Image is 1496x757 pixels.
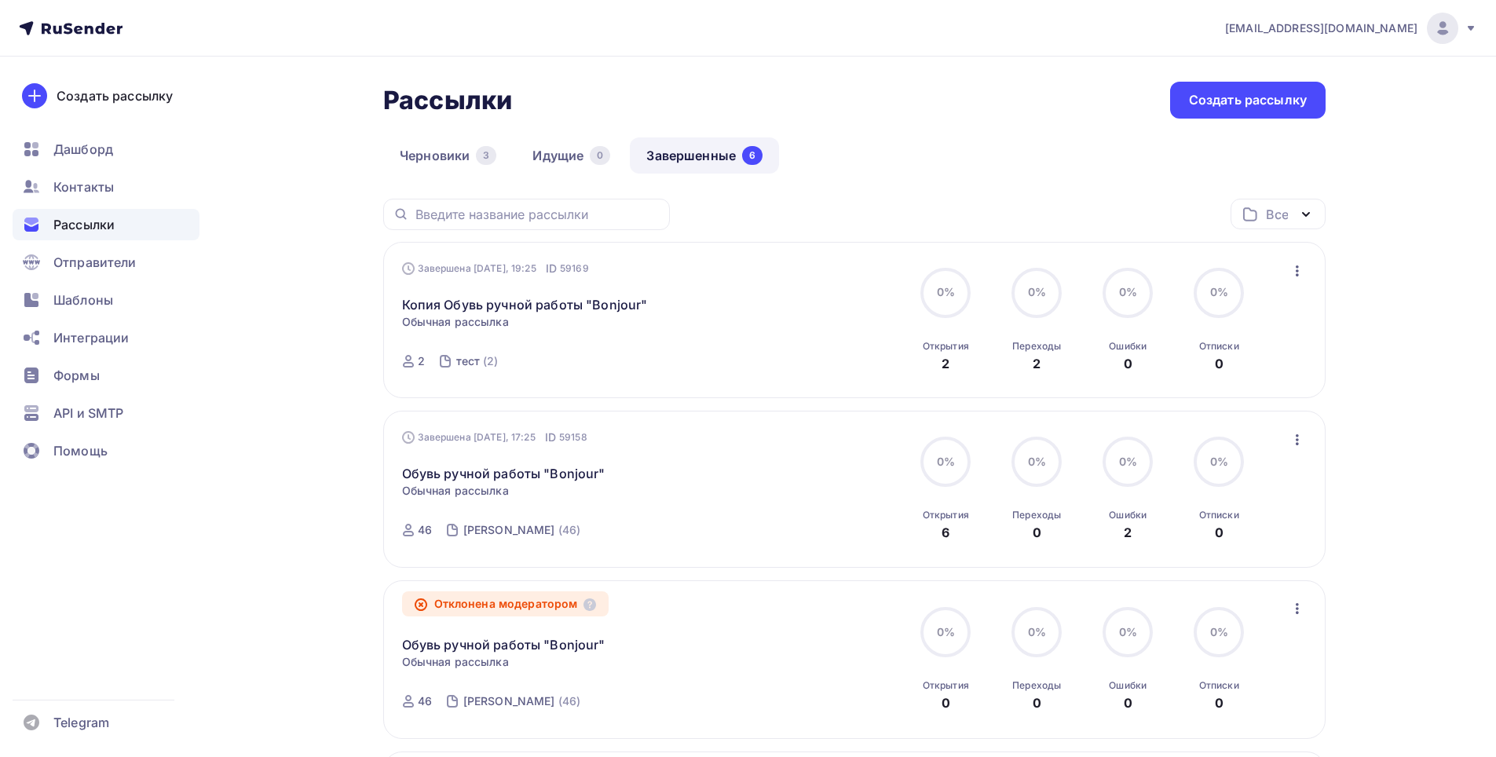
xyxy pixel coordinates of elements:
[942,354,949,373] div: 2
[13,209,199,240] a: Рассылки
[463,693,555,709] div: [PERSON_NAME]
[1124,523,1132,542] div: 2
[1199,679,1239,692] div: Отписки
[402,591,609,616] div: Отклонена модератором
[942,523,949,542] div: 6
[590,146,610,165] div: 0
[462,689,582,714] a: [PERSON_NAME] (46)
[13,247,199,278] a: Отправители
[402,295,648,314] a: Копия Обувь ручной работы "Bonjour"
[1109,340,1147,353] div: Ошибки
[516,137,627,174] a: Идущие0
[923,340,969,353] div: Открытия
[923,509,969,521] div: Открытия
[1225,20,1417,36] span: [EMAIL_ADDRESS][DOMAIN_NAME]
[13,284,199,316] a: Шаблоны
[1033,523,1041,542] div: 0
[630,137,779,174] a: Завершенные6
[53,404,123,422] span: API и SMTP
[1215,354,1224,373] div: 0
[53,140,113,159] span: Дашборд
[476,146,496,165] div: 3
[418,693,432,709] div: 46
[418,353,425,369] div: 2
[53,328,129,347] span: Интеграции
[1124,354,1132,373] div: 0
[402,261,589,276] div: Завершена [DATE], 19:25
[1033,354,1041,373] div: 2
[402,654,509,670] span: Обычная рассылка
[53,177,114,196] span: Контакты
[1119,455,1137,468] span: 0%
[1124,693,1132,712] div: 0
[402,430,587,445] div: Завершена [DATE], 17:25
[455,349,500,374] a: тест (2)
[1231,199,1326,229] button: Все
[415,206,660,223] input: Введите название рассылки
[558,693,581,709] div: (46)
[456,353,481,369] div: тест
[559,430,587,445] span: 59158
[402,314,509,330] span: Обычная рассылка
[1215,523,1224,542] div: 0
[1199,340,1239,353] div: Отписки
[463,522,555,538] div: [PERSON_NAME]
[57,86,173,105] div: Создать рассылку
[402,464,605,483] a: Обувь ручной работы "Bonjour"
[402,483,509,499] span: Обычная рассылка
[1266,205,1288,224] div: Все
[1028,285,1046,298] span: 0%
[13,171,199,203] a: Контакты
[13,133,199,165] a: Дашборд
[1012,679,1061,692] div: Переходы
[1028,455,1046,468] span: 0%
[1109,679,1147,692] div: Ошибки
[923,679,969,692] div: Открытия
[462,517,582,543] a: [PERSON_NAME] (46)
[1189,91,1307,109] div: Создать рассылку
[1210,625,1228,638] span: 0%
[402,635,605,654] a: Обувь ручной работы "Bonjour"
[1210,455,1228,468] span: 0%
[1012,509,1061,521] div: Переходы
[942,693,950,712] div: 0
[545,430,556,445] span: ID
[937,455,955,468] span: 0%
[558,522,581,538] div: (46)
[546,261,557,276] span: ID
[53,366,100,385] span: Формы
[1119,625,1137,638] span: 0%
[383,137,513,174] a: Черновики3
[53,215,115,234] span: Рассылки
[53,713,109,732] span: Telegram
[1109,509,1147,521] div: Ошибки
[53,291,113,309] span: Шаблоны
[937,625,955,638] span: 0%
[1210,285,1228,298] span: 0%
[1215,693,1224,712] div: 0
[1012,340,1061,353] div: Переходы
[742,146,763,165] div: 6
[418,522,432,538] div: 46
[53,441,108,460] span: Помощь
[1033,693,1041,712] div: 0
[560,261,589,276] span: 59169
[483,353,498,369] div: (2)
[1119,285,1137,298] span: 0%
[1225,13,1477,44] a: [EMAIL_ADDRESS][DOMAIN_NAME]
[1028,625,1046,638] span: 0%
[937,285,955,298] span: 0%
[13,360,199,391] a: Формы
[383,85,512,116] h2: Рассылки
[53,253,137,272] span: Отправители
[1199,509,1239,521] div: Отписки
